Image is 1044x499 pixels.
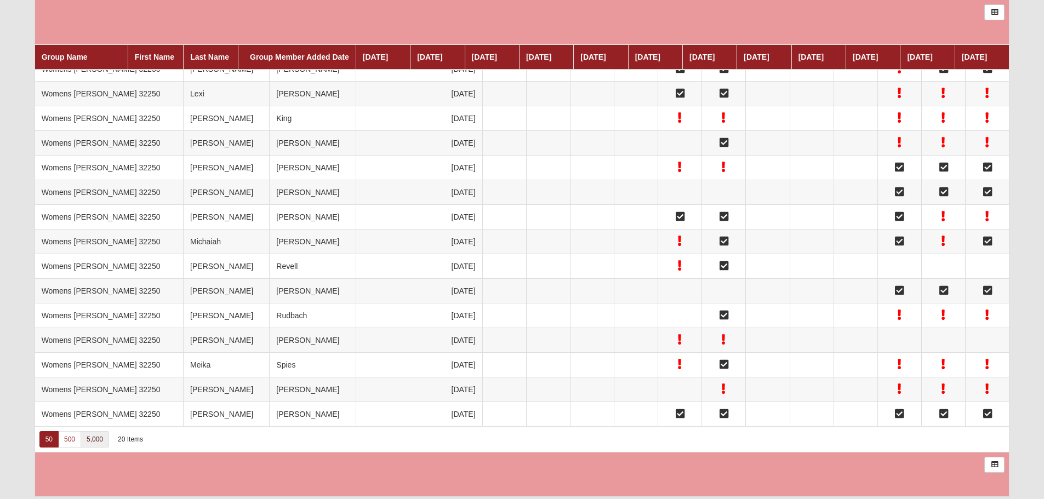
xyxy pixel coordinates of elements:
[184,303,270,328] td: [PERSON_NAME]
[35,278,183,303] td: Womens [PERSON_NAME] 32250
[363,53,388,61] a: [DATE]
[270,130,356,155] td: [PERSON_NAME]
[118,435,143,444] div: 20 Items
[356,328,482,352] td: [DATE]
[81,431,109,448] a: 5,000
[35,180,183,204] td: Womens [PERSON_NAME] 32250
[184,254,270,278] td: [PERSON_NAME]
[35,155,183,180] td: Womens [PERSON_NAME] 32250
[184,402,270,426] td: [PERSON_NAME]
[39,431,59,448] a: 50
[356,155,482,180] td: [DATE]
[184,278,270,303] td: [PERSON_NAME]
[356,402,482,426] td: [DATE]
[35,377,183,402] td: Womens [PERSON_NAME] 32250
[35,303,183,328] td: Womens [PERSON_NAME] 32250
[35,229,183,254] td: Womens [PERSON_NAME] 32250
[135,53,174,61] a: First Name
[35,254,183,278] td: Womens [PERSON_NAME] 32250
[356,377,482,402] td: [DATE]
[35,81,183,106] td: Womens [PERSON_NAME] 32250
[853,53,878,61] a: [DATE]
[184,106,270,130] td: [PERSON_NAME]
[42,53,88,61] a: Group Name
[184,229,270,254] td: Michaiah
[270,180,356,204] td: [PERSON_NAME]
[356,204,482,229] td: [DATE]
[356,229,482,254] td: [DATE]
[356,106,482,130] td: [DATE]
[184,130,270,155] td: [PERSON_NAME]
[417,53,442,61] a: [DATE]
[270,377,356,402] td: [PERSON_NAME]
[35,402,183,426] td: Womens [PERSON_NAME] 32250
[58,431,81,448] a: 500
[472,53,497,61] a: [DATE]
[270,303,356,328] td: Rudbach
[35,106,183,130] td: Womens [PERSON_NAME] 32250
[184,155,270,180] td: [PERSON_NAME]
[580,53,606,61] a: [DATE]
[270,328,356,352] td: [PERSON_NAME]
[744,53,769,61] a: [DATE]
[356,81,482,106] td: [DATE]
[356,352,482,377] td: [DATE]
[270,278,356,303] td: [PERSON_NAME]
[270,254,356,278] td: Revell
[184,204,270,229] td: [PERSON_NAME]
[356,303,482,328] td: [DATE]
[35,352,183,377] td: Womens [PERSON_NAME] 32250
[984,457,1005,473] a: Export to Excel
[190,53,229,61] a: Last Name
[270,352,356,377] td: Spies
[35,204,183,229] td: Womens [PERSON_NAME] 32250
[184,328,270,352] td: [PERSON_NAME]
[184,352,270,377] td: Meika
[270,106,356,130] td: King
[35,328,183,352] td: Womens [PERSON_NAME] 32250
[35,130,183,155] td: Womens [PERSON_NAME] 32250
[184,81,270,106] td: Lexi
[184,180,270,204] td: [PERSON_NAME]
[356,278,482,303] td: [DATE]
[250,53,349,61] a: Group Member Added Date
[184,377,270,402] td: [PERSON_NAME]
[798,53,824,61] a: [DATE]
[270,155,356,180] td: [PERSON_NAME]
[270,229,356,254] td: [PERSON_NAME]
[526,53,551,61] a: [DATE]
[689,53,715,61] a: [DATE]
[984,4,1005,20] a: Export to Excel
[270,204,356,229] td: [PERSON_NAME]
[270,81,356,106] td: [PERSON_NAME]
[356,254,482,278] td: [DATE]
[356,180,482,204] td: [DATE]
[907,53,932,61] a: [DATE]
[635,53,660,61] a: [DATE]
[270,402,356,426] td: [PERSON_NAME]
[356,130,482,155] td: [DATE]
[962,53,987,61] a: [DATE]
